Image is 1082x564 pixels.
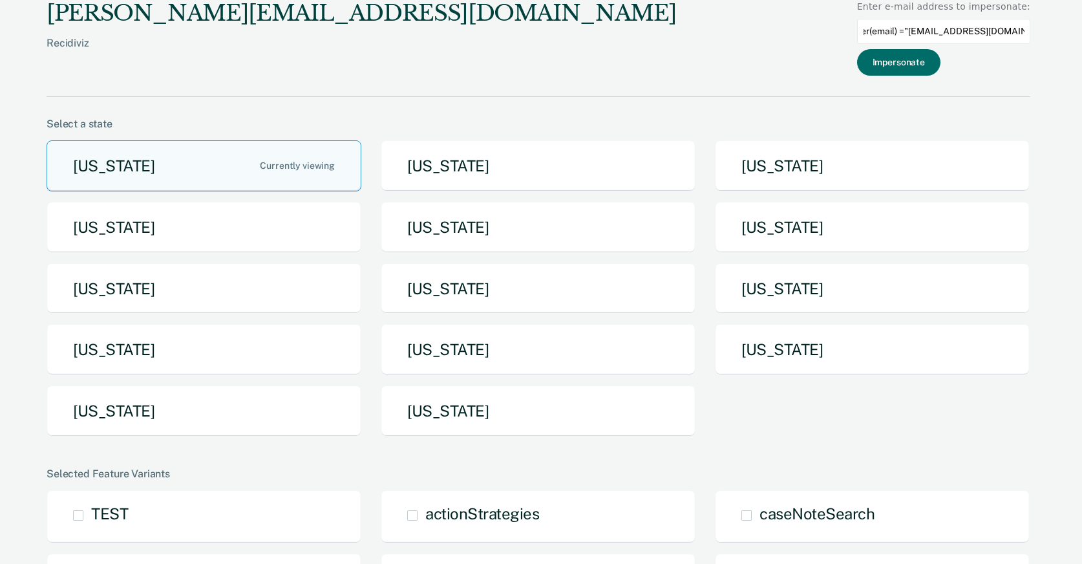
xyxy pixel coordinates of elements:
[47,202,361,253] button: [US_STATE]
[47,140,361,191] button: [US_STATE]
[381,385,695,437] button: [US_STATE]
[381,202,695,253] button: [US_STATE]
[47,37,676,70] div: Recidiviz
[715,324,1030,375] button: [US_STATE]
[759,504,875,523] span: caseNoteSearch
[715,263,1030,314] button: [US_STATE]
[47,385,361,437] button: [US_STATE]
[715,140,1030,191] button: [US_STATE]
[715,202,1030,253] button: [US_STATE]
[857,49,940,76] button: Impersonate
[47,324,361,375] button: [US_STATE]
[47,263,361,314] button: [US_STATE]
[381,263,695,314] button: [US_STATE]
[425,504,539,523] span: actionStrategies
[381,324,695,375] button: [US_STATE]
[857,19,1030,44] input: Enter an email to impersonate...
[91,504,128,523] span: TEST
[47,118,1030,130] div: Select a state
[381,140,695,191] button: [US_STATE]
[47,468,1030,480] div: Selected Feature Variants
